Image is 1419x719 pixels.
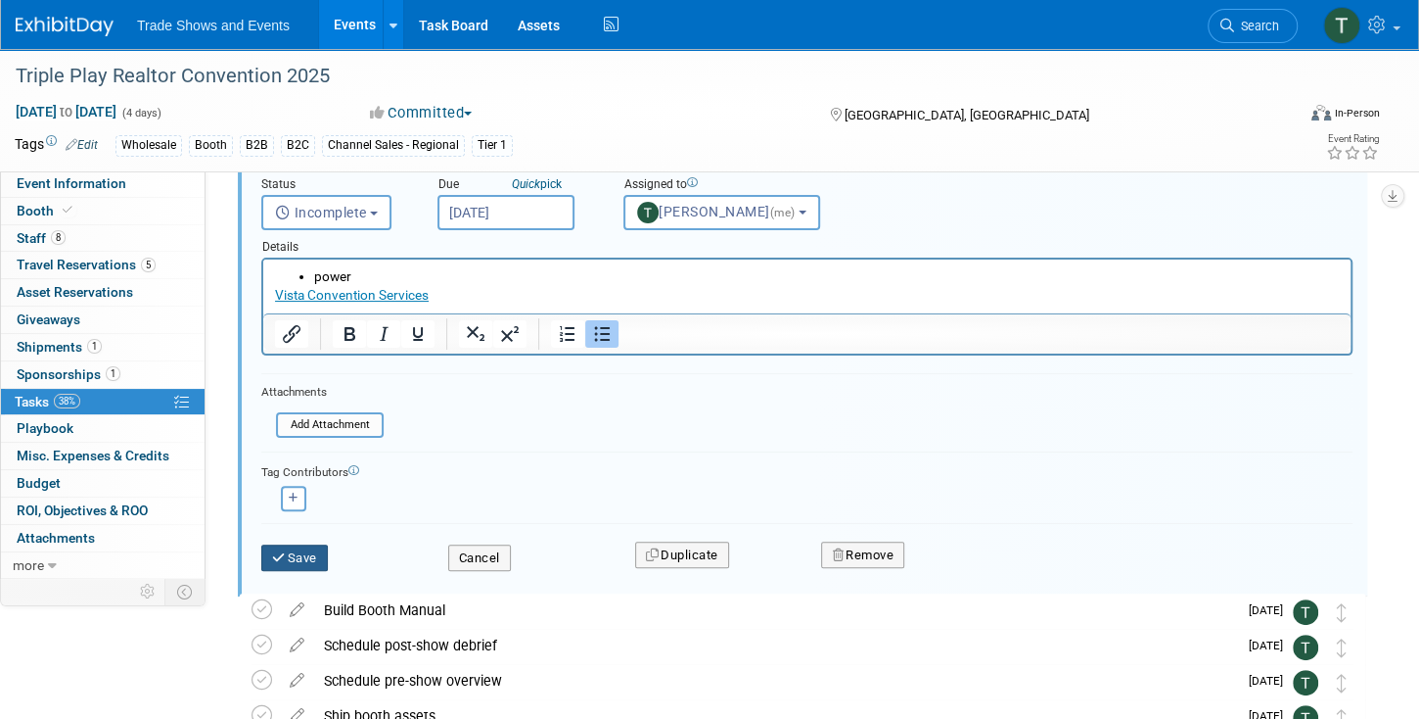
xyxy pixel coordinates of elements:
a: Search [1208,9,1298,43]
td: Toggle Event Tabs [165,579,206,604]
img: ExhibitDay [16,17,114,36]
img: Tiff Wagner [1293,635,1318,660]
i: Move task [1337,603,1347,622]
a: Quickpick [508,176,566,192]
span: Trade Shows and Events [137,18,290,33]
button: Insert/edit link [275,320,308,348]
span: [DATE] [1249,674,1293,688]
div: Schedule pre-show overview [314,664,1237,697]
button: Save [261,545,328,572]
div: Assigned to [623,176,874,195]
div: Attachments [261,384,384,401]
div: Wholesale [115,135,182,156]
button: Bullet list [585,320,618,348]
span: ROI, Objectives & ROO [17,503,148,518]
span: Misc. Expenses & Credits [17,448,169,463]
span: Incomplete [275,205,367,220]
a: Staff8 [1,225,205,252]
span: 38% [54,394,80,408]
a: edit [280,637,314,654]
span: Travel Reservations [17,257,156,272]
div: Channel Sales - Regional [322,135,465,156]
span: 1 [106,366,120,381]
button: Underline [401,320,435,348]
a: Booth [1,198,205,224]
a: Asset Reservations [1,279,205,306]
a: edit [280,672,314,690]
span: 8 [51,230,66,245]
img: Tiff Wagner [1323,7,1360,44]
div: Status [261,176,408,195]
span: Giveaways [17,312,80,327]
span: Shipments [17,339,102,355]
div: Schedule post-show debrief [314,629,1237,662]
div: Tier 1 [472,135,513,156]
span: 5 [141,258,156,272]
a: edit [280,601,314,619]
span: Staff [17,230,66,246]
span: Tasks [15,394,80,409]
a: Event Information [1,170,205,197]
span: Sponsorships [17,366,120,382]
input: Due Date [437,195,574,230]
button: Subscript [459,320,492,348]
a: more [1,552,205,579]
iframe: Rich Text Area [263,260,1350,313]
span: 1 [87,339,102,354]
span: Playbook [17,420,73,436]
img: Format-Inperson.png [1311,105,1331,120]
img: Tiff Wagner [1293,599,1318,625]
button: Numbered list [551,320,584,348]
div: Details [261,230,1352,258]
span: [DATE] [DATE] [15,103,117,120]
button: [PERSON_NAME](me) [623,195,820,230]
a: Playbook [1,415,205,442]
div: B2B [240,135,274,156]
a: Misc. Expenses & Credits [1,443,205,469]
div: Triple Play Realtor Convention 2025 [9,59,1263,94]
div: Event Rating [1326,134,1379,144]
a: ROI, Objectives & ROO [1,498,205,524]
a: Shipments1 [1,334,205,360]
button: Remove [821,542,904,569]
div: Due [437,176,594,195]
span: [PERSON_NAME] [637,204,799,219]
button: Cancel [448,545,511,572]
span: to [57,104,75,120]
span: (4 days) [120,107,161,120]
span: [DATE] [1249,603,1293,617]
a: Tasks38% [1,389,205,415]
button: Superscript [493,320,526,348]
a: Travel Reservations5 [1,252,205,278]
a: Attachments [1,525,205,551]
i: Booth reservation complete [63,205,72,216]
div: Booth [189,135,233,156]
span: Booth [17,203,76,218]
i: Quick [512,177,540,191]
span: Attachments [17,530,95,546]
span: [DATE] [1249,639,1293,652]
img: Tiff Wagner [1293,670,1318,695]
a: Budget [1,470,205,497]
button: Duplicate [635,542,729,569]
button: Committed [363,103,480,123]
td: Personalize Event Tab Strip [131,579,165,604]
span: [GEOGRAPHIC_DATA], [GEOGRAPHIC_DATA] [845,108,1089,122]
div: Tag Contributors [261,460,1352,481]
span: Asset Reservations [17,284,133,300]
div: Build Booth Manual [314,594,1237,627]
i: Move task [1337,674,1347,693]
div: In-Person [1334,106,1380,120]
button: Incomplete [261,195,391,230]
span: more [13,557,44,573]
i: Move task [1337,639,1347,657]
span: (me) [770,206,796,219]
a: Edit [66,138,98,152]
div: B2C [281,135,315,156]
td: Tags [15,134,98,157]
div: Event Format [1177,102,1381,131]
span: Event Information [17,175,126,191]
